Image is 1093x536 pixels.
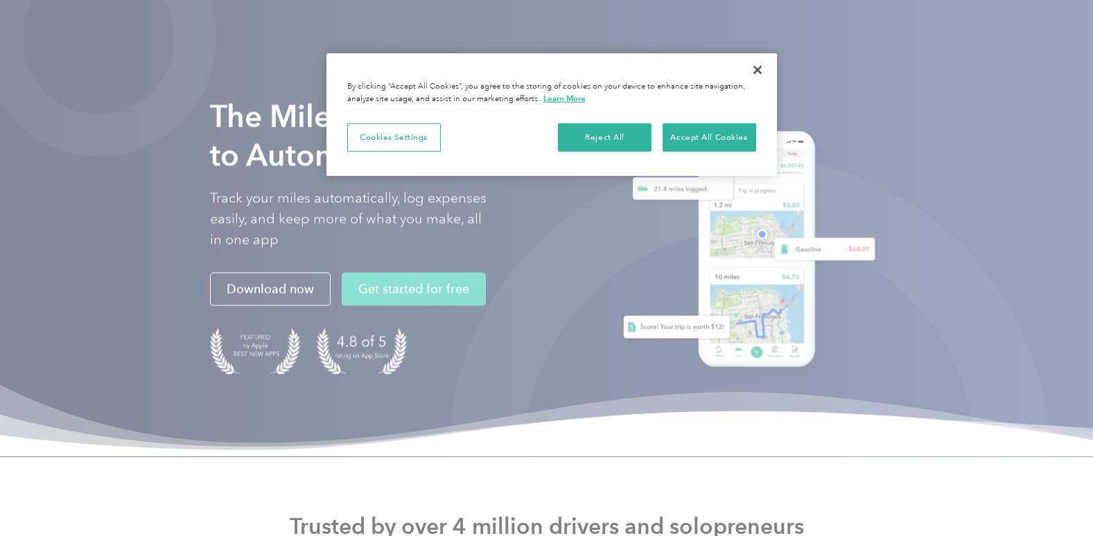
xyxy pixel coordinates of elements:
strong: The Mileage Tracking App to Automate Your Logs [210,98,577,173]
a: More information about your privacy, opens in a new tab [543,93,586,103]
button: Reject All [558,123,652,152]
p: Track your miles automatically, log expenses easily, and keep more of what you make, all in one app [210,188,487,251]
a: Get started for free [342,273,486,306]
div: By clicking “Accept All Cookies”, you agree to the storing of cookies on your device to enhance s... [347,81,756,105]
img: Badge for Featured by Apple Best New Apps [210,328,300,375]
button: Close [742,55,773,85]
a: Download now [210,273,331,306]
div: Cookie banner [326,53,777,176]
button: Cookies Settings [347,123,441,152]
button: Accept All Cookies [663,123,756,152]
img: 4.9 out of 5 stars on the app store [317,328,407,375]
div: Privacy [326,53,777,176]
